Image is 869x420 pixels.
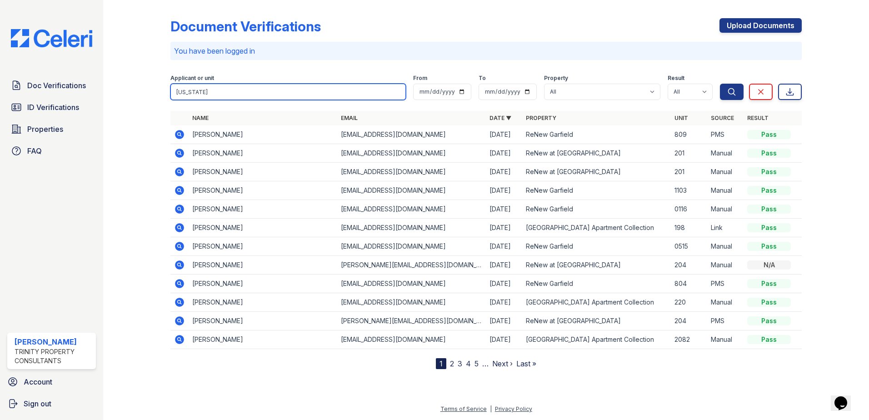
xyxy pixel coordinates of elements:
[466,359,471,368] a: 4
[337,219,486,237] td: [EMAIL_ADDRESS][DOMAIN_NAME]
[7,142,96,160] a: FAQ
[671,330,707,349] td: 2082
[522,181,671,200] td: ReNew Garfield
[674,115,688,121] a: Unit
[747,130,791,139] div: Pass
[458,359,462,368] a: 3
[522,219,671,237] td: [GEOGRAPHIC_DATA] Apartment Collection
[192,115,209,121] a: Name
[474,359,479,368] a: 5
[486,330,522,349] td: [DATE]
[747,298,791,307] div: Pass
[522,312,671,330] td: ReNew at [GEOGRAPHIC_DATA]
[707,144,744,163] td: Manual
[522,293,671,312] td: [GEOGRAPHIC_DATA] Apartment Collection
[486,125,522,144] td: [DATE]
[4,395,100,413] button: Sign out
[337,330,486,349] td: [EMAIL_ADDRESS][DOMAIN_NAME]
[189,275,337,293] td: [PERSON_NAME]
[526,115,556,121] a: Property
[189,256,337,275] td: [PERSON_NAME]
[747,205,791,214] div: Pass
[522,330,671,349] td: [GEOGRAPHIC_DATA] Apartment Collection
[4,29,100,47] img: CE_Logo_Blue-a8612792a0a2168367f1c8372b55b34899dd931a85d93a1a3d3e32e68fde9ad4.png
[831,384,860,411] iframe: chat widget
[337,200,486,219] td: [EMAIL_ADDRESS][DOMAIN_NAME]
[747,167,791,176] div: Pass
[479,75,486,82] label: To
[337,163,486,181] td: [EMAIL_ADDRESS][DOMAIN_NAME]
[671,275,707,293] td: 804
[337,125,486,144] td: [EMAIL_ADDRESS][DOMAIN_NAME]
[747,149,791,158] div: Pass
[522,275,671,293] td: ReNew Garfield
[495,405,532,412] a: Privacy Policy
[544,75,568,82] label: Property
[486,181,522,200] td: [DATE]
[492,359,513,368] a: Next ›
[486,312,522,330] td: [DATE]
[671,163,707,181] td: 201
[671,200,707,219] td: 0116
[436,358,446,369] div: 1
[189,163,337,181] td: [PERSON_NAME]
[707,256,744,275] td: Manual
[189,125,337,144] td: [PERSON_NAME]
[337,275,486,293] td: [EMAIL_ADDRESS][DOMAIN_NAME]
[413,75,427,82] label: From
[671,181,707,200] td: 1103
[486,275,522,293] td: [DATE]
[189,330,337,349] td: [PERSON_NAME]
[747,242,791,251] div: Pass
[27,102,79,113] span: ID Verifications
[668,75,684,82] label: Result
[671,125,707,144] td: 809
[337,256,486,275] td: [PERSON_NAME][EMAIL_ADDRESS][DOMAIN_NAME]
[337,237,486,256] td: [EMAIL_ADDRESS][DOMAIN_NAME]
[747,316,791,325] div: Pass
[189,144,337,163] td: [PERSON_NAME]
[170,75,214,82] label: Applicant or unit
[747,279,791,288] div: Pass
[486,237,522,256] td: [DATE]
[486,256,522,275] td: [DATE]
[486,293,522,312] td: [DATE]
[747,335,791,344] div: Pass
[189,219,337,237] td: [PERSON_NAME]
[7,120,96,138] a: Properties
[671,256,707,275] td: 204
[27,80,86,91] span: Doc Verifications
[24,376,52,387] span: Account
[707,293,744,312] td: Manual
[671,293,707,312] td: 220
[486,144,522,163] td: [DATE]
[189,200,337,219] td: [PERSON_NAME]
[337,144,486,163] td: [EMAIL_ADDRESS][DOMAIN_NAME]
[707,330,744,349] td: Manual
[486,200,522,219] td: [DATE]
[337,293,486,312] td: [EMAIL_ADDRESS][DOMAIN_NAME]
[671,237,707,256] td: 0515
[27,145,42,156] span: FAQ
[707,181,744,200] td: Manual
[170,84,406,100] input: Search by name, email, or unit number
[27,124,63,135] span: Properties
[522,256,671,275] td: ReNew at [GEOGRAPHIC_DATA]
[719,18,802,33] a: Upload Documents
[522,237,671,256] td: ReNew Garfield
[341,115,358,121] a: Email
[671,219,707,237] td: 198
[707,237,744,256] td: Manual
[671,144,707,163] td: 201
[522,163,671,181] td: ReNew at [GEOGRAPHIC_DATA]
[707,200,744,219] td: Manual
[490,405,492,412] div: |
[522,200,671,219] td: ReNew Garfield
[486,219,522,237] td: [DATE]
[747,223,791,232] div: Pass
[671,312,707,330] td: 204
[711,115,734,121] a: Source
[522,144,671,163] td: ReNew at [GEOGRAPHIC_DATA]
[747,186,791,195] div: Pass
[174,45,798,56] p: You have been logged in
